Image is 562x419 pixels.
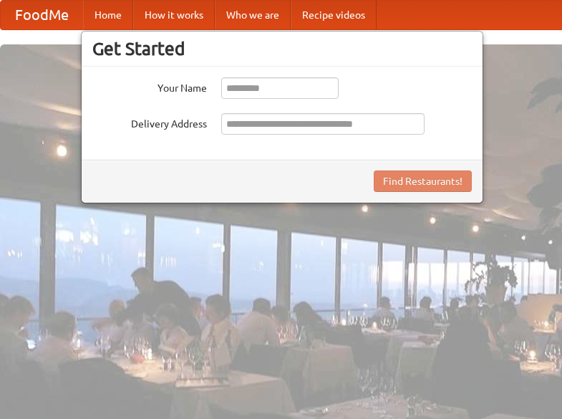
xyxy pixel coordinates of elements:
[83,1,133,29] a: Home
[374,170,472,192] button: Find Restaurants!
[215,1,291,29] a: Who we are
[92,77,207,95] label: Your Name
[1,1,83,29] a: FoodMe
[92,38,472,59] h3: Get Started
[92,113,207,131] label: Delivery Address
[133,1,215,29] a: How it works
[291,1,377,29] a: Recipe videos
